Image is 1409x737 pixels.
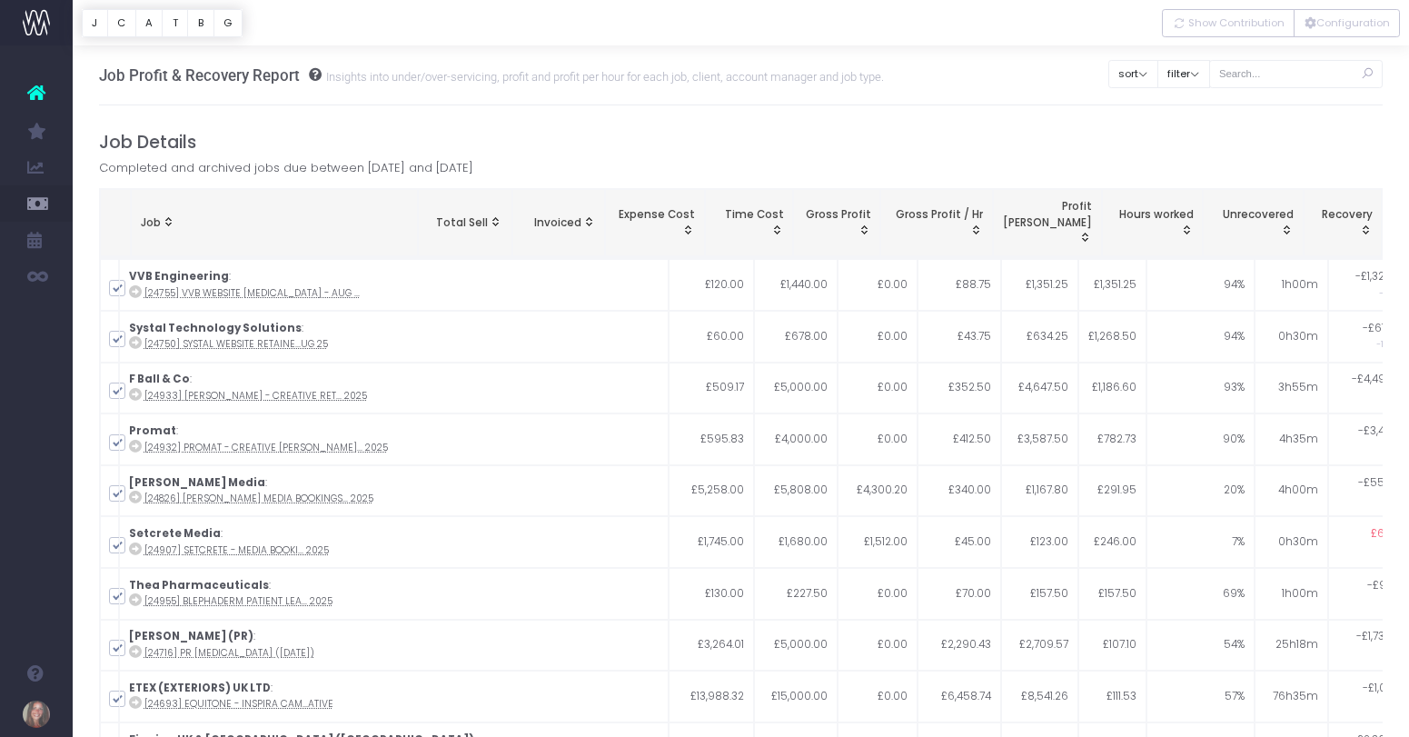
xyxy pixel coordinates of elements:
td: 94% [1146,311,1255,363]
td: £120.00 [669,259,755,311]
span: Gross Profit / Hr [896,207,983,224]
abbr: [24693] Equitone - Inspira Campaign - Creative [144,697,333,711]
td: £634.25 [1001,311,1079,363]
td: 4h35m [1255,413,1328,465]
button: A [135,9,164,37]
button: G [213,9,243,37]
span: Gross Profit [806,207,871,224]
span: -£97.50 [1367,578,1408,594]
td: £13,988.32 [669,671,755,722]
td: £509.17 [669,363,755,414]
td: £130.00 [669,568,755,620]
span: -£618.00 [1363,321,1408,337]
th: Invoiced: activate to sort column ascending [512,189,605,257]
td: £1,440.00 [754,259,838,311]
th: Profit Margin: activate to sort column ascending [993,189,1102,257]
td: : [119,568,669,620]
th: Total Sell: activate to sort column ascending [418,189,512,257]
td: 1h00m [1255,259,1328,311]
abbr: [24826] F. Ball Media Bookings - August 2025 [144,492,373,505]
button: B [187,9,214,37]
td: £1,167.80 [1001,465,1079,517]
td: £111.53 [1078,671,1146,722]
td: 7% [1146,516,1255,568]
abbr: [24907] Setcrete - Media Bookings July / Aug 2025 [144,543,329,557]
abbr: [24933] F. Ball - Creative Retainer - August 2025 [144,389,367,403]
span: Total Sell [436,215,488,232]
button: C [107,9,136,37]
td: £0.00 [838,259,918,311]
td: £0.00 [838,311,918,363]
span: -£4,490.83 [1352,372,1408,388]
td: £8,541.26 [1001,671,1079,722]
div: Vertical button group [1162,9,1400,37]
td: £107.10 [1078,620,1146,672]
strong: ETEX (EXTERIORS) UK LTD [129,681,271,695]
button: sort [1108,60,1158,88]
td: £291.95 [1078,465,1146,517]
button: T [162,9,188,37]
td: £0.00 [838,363,918,414]
strong: Thea Pharmaceuticals [129,578,269,593]
span: Unrecovered [1223,207,1294,224]
td: 1h00m [1255,568,1328,620]
td: 93% [1146,363,1255,414]
th: Job: activate to sort column ascending [131,189,418,257]
th: Gross Profit: activate to sort column ascending [793,189,880,257]
span: Profit [PERSON_NAME] [1003,199,1092,231]
span: -£550.00 [1358,475,1408,492]
div: Job [141,215,409,232]
td: 20% [1146,465,1255,517]
td: £157.50 [1001,568,1079,620]
td: 57% [1146,671,1255,722]
strong: VVB Engineering [129,269,229,284]
strong: Setcrete Media [129,526,221,541]
abbr: [24716] PR Retainer (August '25) [144,646,314,660]
td: 4h00m [1255,465,1328,517]
th: Example 1: under servicedTotal Sell = £4500Invoiced = £4000Unrecovered = £500Example 2: over serv... [1203,189,1303,257]
strong: Promat [129,423,176,438]
strong: [PERSON_NAME] Media [129,475,265,490]
td: : [119,363,669,414]
td: £0.00 [838,620,918,672]
td: 25h18m [1255,620,1328,672]
button: Show Contribution [1162,9,1295,37]
td: £3,587.50 [1001,413,1079,465]
td: : [119,259,669,311]
div: Invoiced [522,215,596,232]
td: £1,268.50 [1078,311,1146,363]
td: 76h35m [1255,671,1328,722]
td: £15,000.00 [754,671,838,722]
td: 0h30m [1255,516,1328,568]
button: Configuration [1294,9,1400,37]
strong: Systal Technology Solutions [129,321,302,335]
td: £1,186.60 [1078,363,1146,414]
td: : [119,465,669,517]
abbr: [24955] Blephaderm Patient Leaflet Update - August 2025 [144,594,332,608]
td: £1,680.00 [754,516,838,568]
td: £3,264.01 [669,620,755,672]
td: 94% [1146,259,1255,311]
span: Show Contribution [1188,15,1285,31]
td: £123.00 [1001,516,1079,568]
td: : [119,671,669,722]
span: Time Cost [725,207,784,224]
span: £65.00 [1371,526,1408,543]
h3: Job Profit & Recovery Report [99,66,884,85]
td: £5,000.00 [754,620,838,672]
td: £227.50 [754,568,838,620]
td: £1,512.00 [838,516,918,568]
h4: Job Details [99,132,1384,153]
td: £412.50 [918,413,1001,465]
span: Completed and archived jobs due between [DATE] and [DATE] [99,159,473,177]
td: £88.75 [918,259,1001,311]
td: £246.00 [1078,516,1146,568]
td: £352.50 [918,363,1001,414]
td: £5,000.00 [754,363,838,414]
strong: F Ball & Co [129,372,190,386]
td: £4,647.50 [1001,363,1079,414]
abbr: [24932] Promat - Creative Retainer - August 2025 [144,441,388,454]
td: £70.00 [918,568,1001,620]
input: Search... [1209,60,1384,88]
td: 54% [1146,620,1255,672]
